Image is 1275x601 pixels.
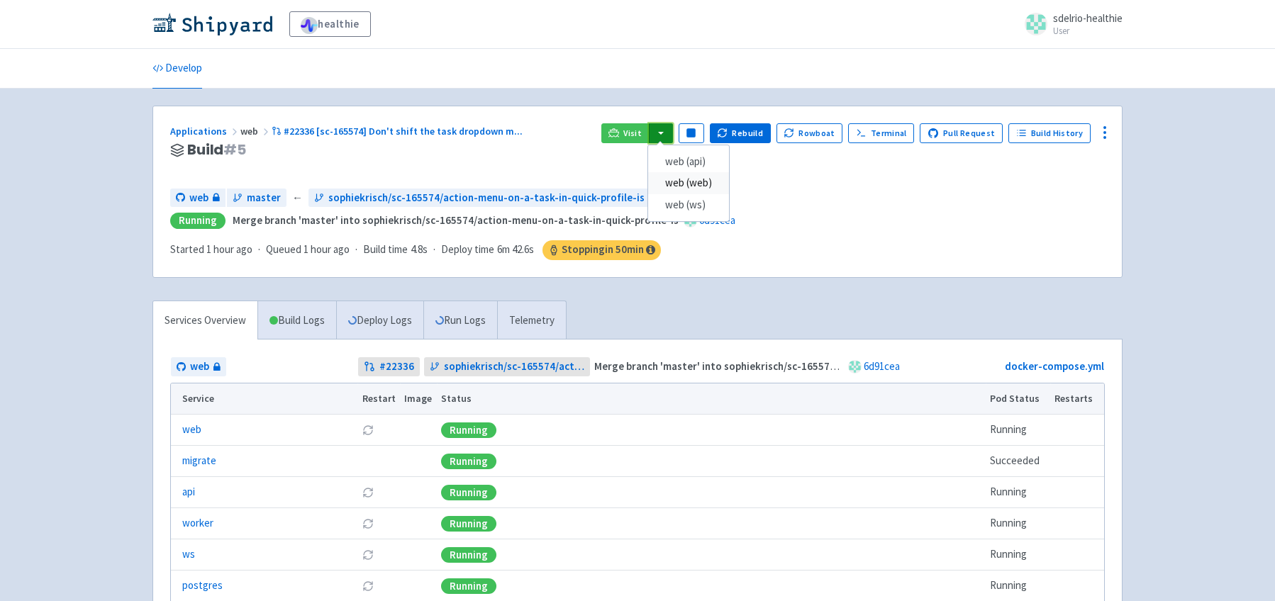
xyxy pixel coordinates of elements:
[227,189,286,208] a: master
[444,359,585,375] span: sophiekrisch/sc-165574/action-menu-on-a-task-in-quick-profile-is
[247,190,281,206] span: master
[328,190,645,206] span: sophiekrisch/sc-165574/action-menu-on-a-task-in-quick-profile-is
[304,242,350,256] time: 1 hour ago
[358,357,420,376] a: #22336
[710,123,771,143] button: Rebuild
[986,415,1050,446] td: Running
[182,515,213,532] a: worker
[182,453,216,469] a: migrate
[441,485,496,500] div: Running
[152,13,272,35] img: Shipyard logo
[648,172,729,194] a: web (web)
[1050,383,1104,415] th: Restarts
[437,383,986,415] th: Status
[594,359,1040,373] strong: Merge branch 'master' into sophiekrisch/sc-165574/action-menu-on-a-task-in-quick-profile-is
[362,549,374,561] button: Restart pod
[362,425,374,436] button: Restart pod
[206,242,252,256] time: 1 hour ago
[308,189,650,208] a: sophiekrisch/sc-165574/action-menu-on-a-task-in-quick-profile-is
[357,383,400,415] th: Restart
[182,546,195,563] a: ws
[986,383,1050,415] th: Pod Status
[441,242,494,258] span: Deploy time
[986,446,1050,477] td: Succeeded
[189,190,208,206] span: web
[441,547,496,563] div: Running
[292,190,303,206] span: ←
[679,123,704,143] button: Pause
[363,242,408,258] span: Build time
[1008,123,1091,143] a: Build History
[190,359,209,375] span: web
[379,359,414,375] strong: # 22336
[170,125,240,137] a: Applications
[1005,359,1104,373] a: docker-compose.yml
[920,123,1003,143] a: Pull Request
[986,508,1050,539] td: Running
[266,242,350,256] span: Queued
[170,213,226,229] div: Running
[171,383,357,415] th: Service
[258,301,336,340] a: Build Logs
[648,194,729,216] a: web (ws)
[424,357,591,376] a: sophiekrisch/sc-165574/action-menu-on-a-task-in-quick-profile-is
[1016,13,1123,35] a: sdelrio-healthie User
[170,189,226,208] a: web
[1053,11,1123,25] span: sdelrio-healthie
[362,487,374,498] button: Restart pod
[986,539,1050,571] td: Running
[441,422,496,438] div: Running
[152,49,202,89] a: Develop
[182,422,201,438] a: web
[223,140,246,159] span: # 5
[284,125,523,137] span: #22336 [sc-165574] Don't shift the task dropdown m ...
[648,151,729,173] a: web (api)
[233,213,679,227] strong: Merge branch 'master' into sophiekrisch/sc-165574/action-menu-on-a-task-in-quick-profile-is
[601,123,650,143] a: Visit
[182,484,195,500] a: api
[497,301,566,340] a: Telemetry
[1053,26,1123,35] small: User
[400,383,437,415] th: Image
[362,580,374,592] button: Restart pod
[986,477,1050,508] td: Running
[170,240,661,260] div: · · ·
[182,578,223,594] a: postgres
[289,11,371,37] a: healthie
[171,357,226,376] a: web
[776,123,843,143] button: Rowboat
[848,123,914,143] a: Terminal
[623,128,642,139] span: Visit
[170,242,252,256] span: Started
[497,242,534,258] span: 6m 42.6s
[153,301,257,340] a: Services Overview
[240,125,272,137] span: web
[441,454,496,469] div: Running
[187,142,246,158] span: Build
[441,578,496,594] div: Running
[362,518,374,529] button: Restart pod
[411,242,428,258] span: 4.8s
[272,125,525,137] a: #22336 [sc-165574] Don't shift the task dropdown m...
[441,516,496,532] div: Running
[864,359,900,373] a: 6d91cea
[423,301,497,340] a: Run Logs
[336,301,423,340] a: Deploy Logs
[542,240,661,260] span: Stopping in 50 min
